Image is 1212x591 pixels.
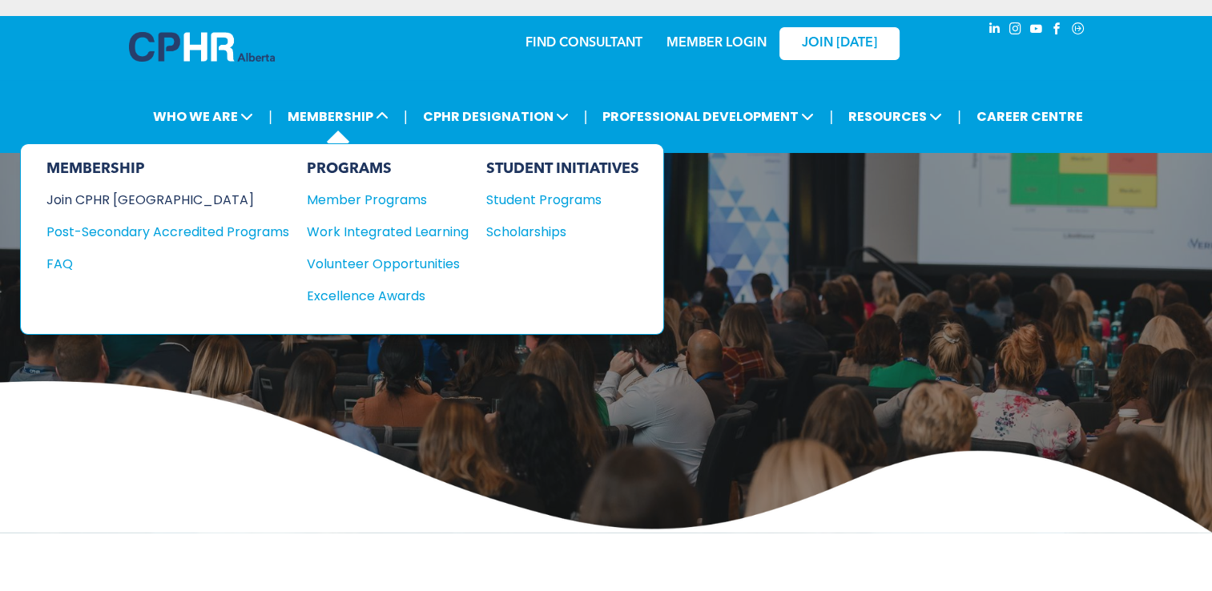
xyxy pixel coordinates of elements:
a: Student Programs [486,190,639,210]
div: Student Programs [486,190,624,210]
a: FAQ [46,254,289,274]
img: A blue and white logo for cp alberta [129,32,275,62]
div: FAQ [46,254,265,274]
div: MEMBERSHIP [46,160,289,178]
div: PROGRAMS [307,160,469,178]
a: CAREER CENTRE [972,102,1088,131]
li: | [829,100,833,133]
a: FIND CONSULTANT [525,37,642,50]
a: facebook [1049,20,1066,42]
li: | [584,100,588,133]
div: Post-Secondary Accredited Programs [46,222,265,242]
a: Volunteer Opportunities [307,254,469,274]
li: | [957,100,961,133]
a: Join CPHR [GEOGRAPHIC_DATA] [46,190,289,210]
span: WHO WE ARE [148,102,258,131]
span: CPHR DESIGNATION [418,102,574,131]
a: Work Integrated Learning [307,222,469,242]
div: Scholarships [486,222,624,242]
span: PROFESSIONAL DEVELOPMENT [598,102,819,131]
a: Excellence Awards [307,286,469,306]
span: JOIN [DATE] [802,36,877,51]
div: Work Integrated Learning [307,222,453,242]
div: Join CPHR [GEOGRAPHIC_DATA] [46,190,265,210]
a: MEMBER LOGIN [666,37,767,50]
a: linkedin [986,20,1004,42]
div: Excellence Awards [307,286,453,306]
span: MEMBERSHIP [283,102,393,131]
li: | [268,100,272,133]
a: Post-Secondary Accredited Programs [46,222,289,242]
a: instagram [1007,20,1025,42]
span: RESOURCES [844,102,947,131]
a: JOIN [DATE] [779,27,900,60]
div: STUDENT INITIATIVES [486,160,639,178]
li: | [404,100,408,133]
a: Social network [1069,20,1087,42]
div: Member Programs [307,190,453,210]
a: Member Programs [307,190,469,210]
a: Scholarships [486,222,639,242]
a: youtube [1028,20,1045,42]
div: Volunteer Opportunities [307,254,453,274]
